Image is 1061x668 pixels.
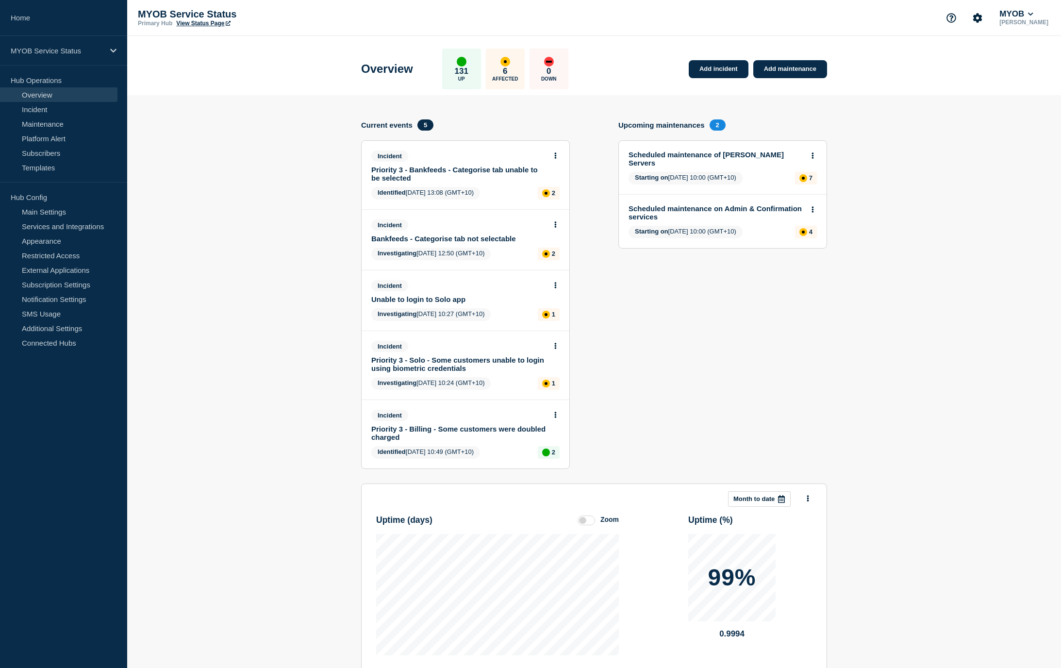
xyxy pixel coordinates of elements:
p: 4 [809,228,812,235]
a: Priority 3 - Bankfeeds - Categorise tab unable to be selected [371,166,547,182]
div: affected [542,380,550,387]
a: Priority 3 - Billing - Some customers were doubled charged [371,425,547,441]
span: Identified [378,448,406,455]
p: Up [458,76,465,82]
a: Add incident [689,60,748,78]
div: up [542,449,550,456]
span: Incident [371,341,408,352]
div: affected [542,311,550,318]
div: Zoom [600,516,619,523]
button: Month to date [728,491,791,507]
h1: Overview [361,62,413,76]
a: Scheduled maintenance on Admin & Confirmation services [629,204,804,221]
span: [DATE] 10:00 (GMT+10) [629,226,743,238]
p: 0 [547,67,551,76]
button: MYOB [997,9,1035,19]
p: MYOB Service Status [138,9,332,20]
a: View Status Page [176,20,230,27]
div: up [457,57,466,67]
p: 2 [552,189,555,197]
p: 2 [552,250,555,257]
p: Down [541,76,557,82]
div: affected [542,250,550,258]
p: [PERSON_NAME] [997,19,1050,26]
button: Support [941,8,962,28]
h4: Upcoming maintenances [618,121,705,129]
p: Affected [492,76,518,82]
p: 7 [809,174,812,182]
div: down [544,57,554,67]
a: Scheduled maintenance of [PERSON_NAME] Servers [629,150,804,167]
span: Identified [378,189,406,196]
a: Unable to login to Solo app [371,295,547,303]
span: [DATE] 10:27 (GMT+10) [371,308,491,321]
p: 0.9994 [688,629,776,639]
h3: Uptime ( % ) [688,515,733,525]
p: MYOB Service Status [11,47,104,55]
span: 5 [417,119,433,131]
span: Starting on [635,174,668,181]
span: [DATE] 13:08 (GMT+10) [371,187,480,200]
p: 2 [552,449,555,456]
p: 1 [552,311,555,318]
div: affected [799,174,807,182]
p: 131 [455,67,468,76]
h3: Uptime ( days ) [376,515,432,525]
h4: Current events [361,121,413,129]
span: Incident [371,280,408,291]
a: Add maintenance [753,60,827,78]
div: affected [542,189,550,197]
span: 2 [710,119,726,131]
span: [DATE] 10:24 (GMT+10) [371,377,491,390]
button: Account settings [967,8,988,28]
p: 6 [503,67,507,76]
a: Priority 3 - Solo - Some customers unable to login using biometric credentials [371,356,547,372]
span: Incident [371,410,408,421]
p: 99% [708,566,756,589]
span: Incident [371,219,408,231]
div: affected [799,228,807,236]
span: Starting on [635,228,668,235]
span: Investigating [378,310,416,317]
span: Investigating [378,379,416,386]
span: Incident [371,150,408,162]
div: affected [500,57,510,67]
p: Month to date [733,495,775,502]
span: [DATE] 12:50 (GMT+10) [371,248,491,260]
p: 1 [552,380,555,387]
p: Primary Hub [138,20,172,27]
span: Investigating [378,250,416,257]
span: [DATE] 10:49 (GMT+10) [371,446,480,459]
a: Bankfeeds - Categorise tab not selectable [371,234,547,243]
span: [DATE] 10:00 (GMT+10) [629,172,743,184]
